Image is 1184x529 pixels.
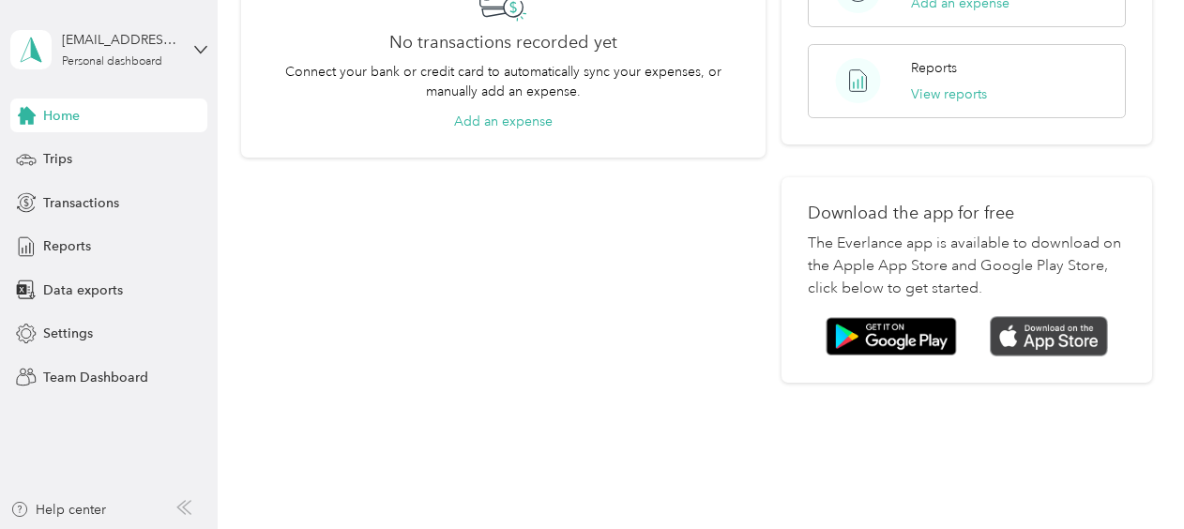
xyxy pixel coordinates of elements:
[911,58,957,78] p: Reports
[1079,424,1184,529] iframe: Everlance-gr Chat Button Frame
[62,56,162,68] div: Personal dashboard
[10,500,106,520] button: Help center
[43,149,72,169] span: Trips
[43,280,123,300] span: Data exports
[43,324,93,343] span: Settings
[62,30,179,50] div: [EMAIL_ADDRESS][PERSON_NAME][DOMAIN_NAME]
[808,233,1125,300] p: The Everlance app is available to download on the Apple App Store and Google Play Store, click be...
[454,112,553,131] button: Add an expense
[43,193,119,213] span: Transactions
[808,204,1125,223] p: Download the app for free
[43,106,80,126] span: Home
[267,62,739,101] p: Connect your bank or credit card to automatically sync your expenses, or manually add an expense.
[43,368,148,387] span: Team Dashboard
[990,316,1108,356] img: App store
[389,33,617,53] h2: No transactions recorded yet
[911,84,987,104] button: View reports
[826,317,957,356] img: Google play
[43,236,91,256] span: Reports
